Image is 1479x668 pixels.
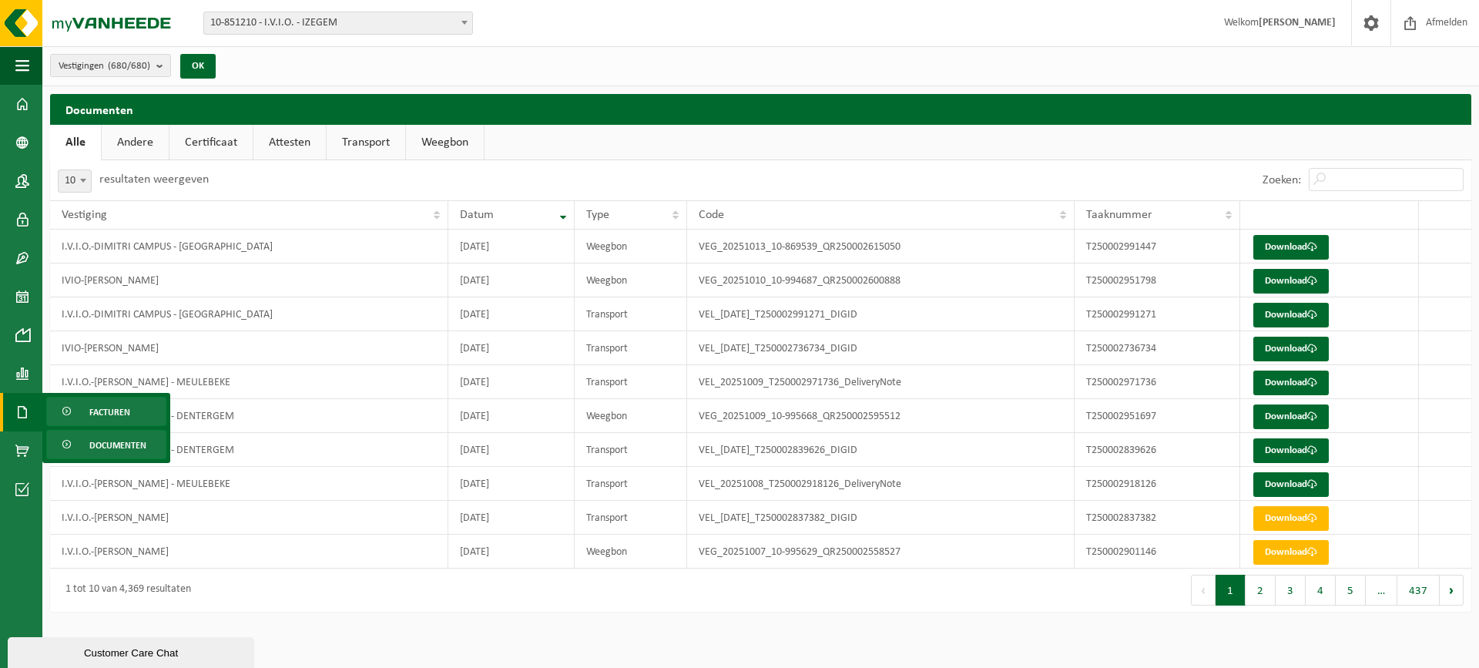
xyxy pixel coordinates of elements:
[448,230,575,264] td: [DATE]
[1366,575,1397,606] span: …
[1253,506,1329,531] a: Download
[575,331,686,365] td: Transport
[50,331,448,365] td: IVIO-[PERSON_NAME]
[687,331,1075,365] td: VEL_[DATE]_T250002736734_DIGID
[1253,235,1329,260] a: Download
[448,264,575,297] td: [DATE]
[50,264,448,297] td: IVIO-[PERSON_NAME]
[1075,297,1240,331] td: T250002991271
[50,399,448,433] td: I.V.I.O.-[PERSON_NAME] - DENTERGEM
[1336,575,1366,606] button: 5
[50,54,171,77] button: Vestigingen(680/680)
[687,467,1075,501] td: VEL_20251008_T250002918126_DeliveryNote
[99,173,209,186] label: resultaten weergeven
[687,264,1075,297] td: VEG_20251010_10-994687_QR250002600888
[687,230,1075,264] td: VEG_20251013_10-869539_QR250002615050
[687,399,1075,433] td: VEG_20251009_10-995668_QR250002595512
[1075,501,1240,535] td: T250002837382
[575,467,686,501] td: Transport
[50,230,448,264] td: I.V.I.O.-DIMITRI CAMPUS - [GEOGRAPHIC_DATA]
[59,170,91,192] span: 10
[59,55,150,78] span: Vestigingen
[1253,303,1329,327] a: Download
[1259,17,1336,29] strong: [PERSON_NAME]
[586,209,609,221] span: Type
[575,501,686,535] td: Transport
[58,170,92,193] span: 10
[1276,575,1306,606] button: 3
[699,209,724,221] span: Code
[1075,467,1240,501] td: T250002918126
[687,535,1075,569] td: VEG_20251007_10-995629_QR250002558527
[89,431,146,460] span: Documenten
[1075,399,1240,433] td: T250002951697
[575,365,686,399] td: Transport
[1253,371,1329,395] a: Download
[460,209,494,221] span: Datum
[1306,575,1336,606] button: 4
[50,297,448,331] td: I.V.I.O.-DIMITRI CAMPUS - [GEOGRAPHIC_DATA]
[448,535,575,569] td: [DATE]
[203,12,473,35] span: 10-851210 - I.V.I.O. - IZEGEM
[46,430,166,459] a: Documenten
[575,399,686,433] td: Weegbon
[575,535,686,569] td: Weegbon
[1075,264,1240,297] td: T250002951798
[253,125,326,160] a: Attesten
[108,61,150,71] count: (680/680)
[448,399,575,433] td: [DATE]
[448,365,575,399] td: [DATE]
[575,297,686,331] td: Transport
[1075,230,1240,264] td: T250002991447
[169,125,253,160] a: Certificaat
[575,230,686,264] td: Weegbon
[1075,535,1240,569] td: T250002901146
[1263,174,1301,186] label: Zoeken:
[1191,575,1216,606] button: Previous
[46,397,166,426] a: Facturen
[1075,365,1240,399] td: T250002971736
[406,125,484,160] a: Weegbon
[575,433,686,467] td: Transport
[50,501,448,535] td: I.V.I.O.-[PERSON_NAME]
[1075,433,1240,467] td: T250002839626
[687,501,1075,535] td: VEL_[DATE]_T250002837382_DIGID
[687,433,1075,467] td: VEL_[DATE]_T250002839626_DIGID
[575,264,686,297] td: Weegbon
[50,125,101,160] a: Alle
[180,54,216,79] button: OK
[50,94,1471,124] h2: Documenten
[50,467,448,501] td: I.V.I.O.-[PERSON_NAME] - MEULEBEKE
[102,125,169,160] a: Andere
[1253,269,1329,294] a: Download
[50,535,448,569] td: I.V.I.O.-[PERSON_NAME]
[1440,575,1464,606] button: Next
[448,501,575,535] td: [DATE]
[58,576,191,604] div: 1 tot 10 van 4,369 resultaten
[1246,575,1276,606] button: 2
[1253,540,1329,565] a: Download
[1216,575,1246,606] button: 1
[448,331,575,365] td: [DATE]
[1075,331,1240,365] td: T250002736734
[62,209,107,221] span: Vestiging
[1086,209,1152,221] span: Taaknummer
[50,365,448,399] td: I.V.I.O.-[PERSON_NAME] - MEULEBEKE
[448,297,575,331] td: [DATE]
[327,125,405,160] a: Transport
[1253,438,1329,463] a: Download
[1253,337,1329,361] a: Download
[687,365,1075,399] td: VEL_20251009_T250002971736_DeliveryNote
[204,12,472,34] span: 10-851210 - I.V.I.O. - IZEGEM
[89,398,130,427] span: Facturen
[1253,472,1329,497] a: Download
[687,297,1075,331] td: VEL_[DATE]_T250002991271_DIGID
[448,467,575,501] td: [DATE]
[8,634,257,668] iframe: chat widget
[50,433,448,467] td: I.V.I.O.-[PERSON_NAME] - DENTERGEM
[1397,575,1440,606] button: 437
[448,433,575,467] td: [DATE]
[1253,404,1329,429] a: Download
